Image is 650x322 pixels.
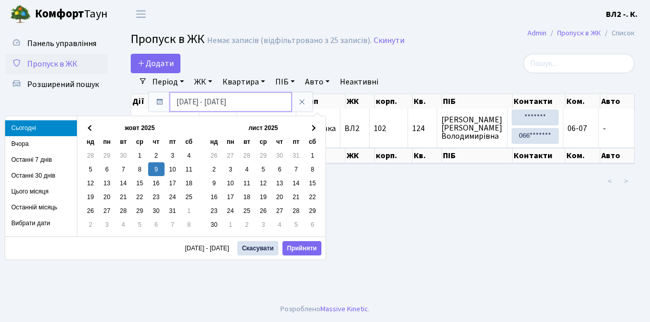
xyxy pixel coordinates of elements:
td: 26 [255,204,272,218]
th: нд [83,135,99,148]
li: Останній місяць [5,200,77,216]
button: Прийняти [282,241,321,255]
li: Останні 7 днів [5,152,77,168]
td: 20 [272,190,288,204]
th: пт [288,135,304,148]
td: 8 [181,218,197,231]
img: logo.png [10,4,31,25]
span: Таун [35,6,108,23]
td: 24 [222,204,239,218]
th: жовт 2025 [99,121,181,135]
th: ЖК [346,94,375,109]
th: Кв. [413,148,442,163]
td: 8 [304,162,321,176]
td: 28 [288,204,304,218]
td: 5 [132,218,148,231]
td: 5 [255,162,272,176]
li: Цього місяця [5,184,77,200]
td: 1 [181,204,197,218]
td: 3 [222,162,239,176]
td: 16 [148,176,165,190]
span: Розширений пошук [27,79,99,90]
td: 21 [288,190,304,204]
td: 2 [83,218,99,231]
span: [PERSON_NAME] [PERSON_NAME] Володимирівна [441,116,503,140]
td: 6 [272,162,288,176]
td: 3 [255,218,272,231]
td: 13 [272,176,288,190]
td: 14 [115,176,132,190]
span: Пропуск в ЖК [131,30,205,48]
td: 18 [239,190,255,204]
td: 27 [222,148,239,162]
td: 29 [99,148,115,162]
th: Контакти [513,148,565,163]
span: [DATE] - [DATE] [185,245,233,251]
a: Квартира [218,73,269,91]
th: Дії [131,94,199,109]
td: 10 [165,162,181,176]
th: Тип [303,94,346,109]
a: Неактивні [336,73,382,91]
span: 124 [412,124,433,133]
th: сб [181,135,197,148]
td: 27 [99,204,115,218]
span: Панель управління [27,38,96,49]
td: 8 [132,162,148,176]
th: сб [304,135,321,148]
td: 30 [148,204,165,218]
td: 12 [83,176,99,190]
td: 5 [288,218,304,231]
td: 20 [99,190,115,204]
td: 25 [181,190,197,204]
td: 18 [181,176,197,190]
th: чт [272,135,288,148]
a: ВЛ2 -. К. [606,8,638,20]
a: Пропуск в ЖК [5,54,108,74]
li: Вибрати дати [5,216,77,231]
td: 7 [288,162,304,176]
th: чт [148,135,165,148]
div: Розроблено . [280,304,370,315]
th: Авто [600,148,635,163]
td: 14 [288,176,304,190]
td: 29 [132,204,148,218]
td: 10 [222,176,239,190]
td: 13 [99,176,115,190]
th: ЖК [346,148,375,163]
span: Пропуск в ЖК [27,58,77,70]
span: 102 [374,123,386,134]
td: 31 [165,204,181,218]
th: лист 2025 [222,121,304,135]
li: Останні 30 днів [5,168,77,184]
td: 6 [99,162,115,176]
td: 4 [272,218,288,231]
td: 21 [115,190,132,204]
a: Панель управління [5,33,108,54]
th: ПІБ [442,94,513,109]
span: ВЛ2 [344,124,365,133]
td: 15 [304,176,321,190]
th: вт [115,135,132,148]
td: 27 [272,204,288,218]
li: Вчора [5,136,77,152]
td: 28 [83,148,99,162]
td: 26 [83,204,99,218]
td: 4 [115,218,132,231]
td: 22 [304,190,321,204]
td: 9 [206,176,222,190]
a: Пропуск в ЖК [557,28,601,38]
a: Авто [301,73,334,91]
a: Додати [131,54,180,73]
td: 25 [239,204,255,218]
td: 28 [239,148,255,162]
td: 24 [165,190,181,204]
td: 1 [222,218,239,231]
td: 9 [148,162,165,176]
th: Ком. [565,148,600,163]
td: 7 [115,162,132,176]
td: 23 [148,190,165,204]
td: 11 [239,176,255,190]
td: 4 [239,162,255,176]
td: 3 [99,218,115,231]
